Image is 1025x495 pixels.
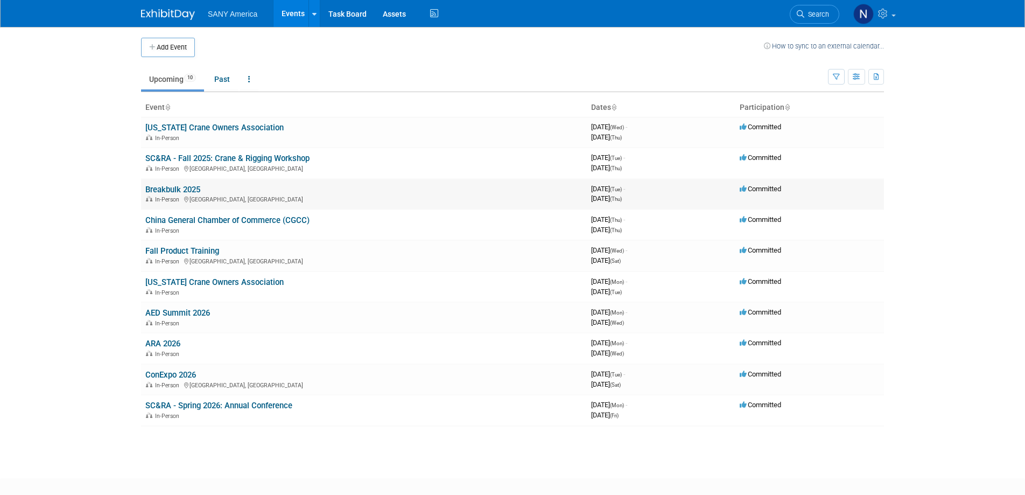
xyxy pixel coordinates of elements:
a: ARA 2026 [145,339,180,348]
span: - [626,401,627,409]
a: Breakbulk 2025 [145,185,200,194]
a: Fall Product Training [145,246,219,256]
span: (Thu) [610,165,622,171]
span: (Tue) [610,155,622,161]
span: In-Person [155,165,182,172]
img: In-Person Event [146,351,152,356]
span: [DATE] [591,185,625,193]
img: ExhibitDay [141,9,195,20]
span: (Wed) [610,320,624,326]
span: Committed [740,401,781,409]
span: - [623,370,625,378]
span: [DATE] [591,349,624,357]
a: ConExpo 2026 [145,370,196,380]
span: Committed [740,246,781,254]
span: (Thu) [610,196,622,202]
a: Sort by Start Date [611,103,616,111]
span: - [626,308,627,316]
a: Sort by Participation Type [784,103,790,111]
span: (Mon) [610,340,624,346]
span: - [623,215,625,224]
span: Committed [740,370,781,378]
span: [DATE] [591,123,627,131]
div: [GEOGRAPHIC_DATA], [GEOGRAPHIC_DATA] [145,380,582,389]
span: In-Person [155,351,182,358]
span: Committed [740,339,781,347]
th: Event [141,99,587,117]
span: [DATE] [591,401,627,409]
span: [DATE] [591,277,627,285]
span: (Tue) [610,372,622,378]
a: Past [206,69,238,89]
div: [GEOGRAPHIC_DATA], [GEOGRAPHIC_DATA] [145,164,582,172]
span: - [623,185,625,193]
span: Search [804,10,829,18]
span: - [626,339,627,347]
img: NICHOLE GRECO [853,4,874,24]
span: (Sat) [610,382,621,388]
img: In-Person Event [146,165,152,171]
span: [DATE] [591,246,627,254]
span: Committed [740,277,781,285]
span: [DATE] [591,380,621,388]
span: [DATE] [591,133,622,141]
a: China General Chamber of Commerce (CGCC) [145,215,310,225]
span: (Mon) [610,402,624,408]
img: In-Person Event [146,135,152,140]
span: In-Person [155,227,182,234]
span: SANY America [208,10,257,18]
button: Add Event [141,38,195,57]
span: [DATE] [591,411,619,419]
th: Dates [587,99,735,117]
span: (Fri) [610,413,619,419]
span: (Mon) [610,279,624,285]
span: (Tue) [610,186,622,192]
th: Participation [735,99,884,117]
img: In-Person Event [146,320,152,325]
img: In-Person Event [146,227,152,233]
span: [DATE] [591,226,622,234]
span: 10 [184,74,196,82]
a: AED Summit 2026 [145,308,210,318]
a: SC&RA - Spring 2026: Annual Conference [145,401,292,410]
span: [DATE] [591,194,622,203]
span: [DATE] [591,370,625,378]
span: In-Person [155,258,182,265]
span: (Tue) [610,289,622,295]
span: (Thu) [610,135,622,141]
span: - [626,123,627,131]
span: Committed [740,154,781,162]
span: In-Person [155,135,182,142]
img: In-Person Event [146,258,152,263]
span: Committed [740,185,781,193]
span: (Wed) [610,248,624,254]
span: [DATE] [591,164,622,172]
a: Search [790,5,839,24]
span: In-Person [155,320,182,327]
a: [US_STATE] Crane Owners Association [145,277,284,287]
a: [US_STATE] Crane Owners Association [145,123,284,133]
span: [DATE] [591,256,621,264]
a: SC&RA - Fall 2025: Crane & Rigging Workshop [145,154,310,163]
span: [DATE] [591,215,625,224]
div: [GEOGRAPHIC_DATA], [GEOGRAPHIC_DATA] [145,194,582,203]
span: (Sat) [610,258,621,264]
span: [DATE] [591,339,627,347]
span: [DATE] [591,288,622,296]
span: (Mon) [610,310,624,316]
span: In-Person [155,196,182,203]
span: (Thu) [610,227,622,233]
a: How to sync to an external calendar... [764,42,884,50]
img: In-Person Event [146,289,152,295]
span: [DATE] [591,308,627,316]
div: [GEOGRAPHIC_DATA], [GEOGRAPHIC_DATA] [145,256,582,265]
span: - [626,246,627,254]
span: [DATE] [591,154,625,162]
span: - [623,154,625,162]
span: (Wed) [610,124,624,130]
img: In-Person Event [146,382,152,387]
span: In-Person [155,413,182,420]
span: Committed [740,215,781,224]
span: [DATE] [591,318,624,326]
a: Sort by Event Name [165,103,170,111]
